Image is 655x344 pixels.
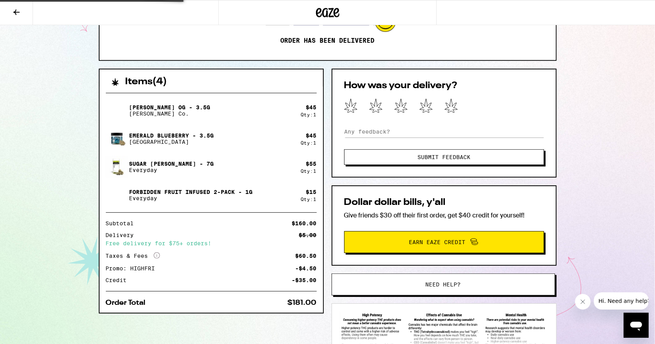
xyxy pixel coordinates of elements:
[344,81,544,91] h2: How was your delivery?
[106,252,160,259] div: Taxes & Fees
[299,232,317,238] div: $5.00
[129,139,214,145] p: [GEOGRAPHIC_DATA]
[301,112,317,117] div: Qty: 1
[306,189,317,195] div: $ 15
[106,241,317,246] div: Free delivery for $75+ orders!
[306,132,317,139] div: $ 45
[306,161,317,167] div: $ 55
[417,154,470,160] span: Submit Feedback
[5,5,56,12] span: Hi. Need any help?
[344,126,544,138] input: Any feedback?
[125,77,167,87] h2: Items ( 4 )
[129,161,214,167] p: Sugar [PERSON_NAME] - 7g
[106,221,140,226] div: Subtotal
[281,37,375,45] p: Order has been delivered
[344,231,544,253] button: Earn Eaze Credit
[292,277,317,283] div: -$35.00
[106,128,128,150] img: Emerald Blueberry - 3.5g
[129,104,210,110] p: [PERSON_NAME] OG - 3.5g
[301,197,317,202] div: Qty: 1
[344,211,544,219] p: Give friends $30 off their first order, get $40 credit for yourself!
[306,104,317,110] div: $ 45
[344,198,544,207] h2: Dollar dollar bills, y'all
[332,273,555,295] button: Need help?
[624,313,649,338] iframe: Button to launch messaging window
[594,292,649,310] iframe: Message from company
[129,167,214,173] p: Everyday
[106,277,132,283] div: Credit
[575,294,591,310] iframe: Close message
[106,156,128,178] img: Sugar Rush Smalls - 7g
[296,253,317,259] div: $60.50
[344,149,544,165] button: Submit Feedback
[292,221,317,226] div: $160.00
[106,184,128,206] img: Forbidden Fruit Infused 2-Pack - 1g
[129,189,253,195] p: Forbidden Fruit Infused 2-Pack - 1g
[301,140,317,145] div: Qty: 1
[288,299,317,306] div: $181.00
[409,239,466,245] span: Earn Eaze Credit
[106,299,151,306] div: Order Total
[129,110,210,117] p: [PERSON_NAME] Co.
[426,282,461,287] span: Need help?
[106,100,128,121] img: King Louis OG - 3.5g
[106,232,140,238] div: Delivery
[129,195,253,201] p: Everyday
[106,266,161,271] div: Promo: HIGHFRI
[129,132,214,139] p: Emerald Blueberry - 3.5g
[301,168,317,174] div: Qty: 1
[296,266,317,271] div: -$4.50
